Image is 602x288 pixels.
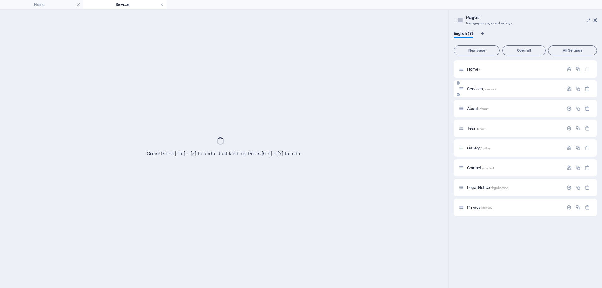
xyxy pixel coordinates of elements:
[481,206,492,209] span: /privacy
[575,86,581,92] div: Duplicate
[585,106,590,111] div: Remove
[478,127,487,130] span: /team
[505,49,543,52] span: Open all
[566,145,572,151] div: Settings
[454,31,597,43] div: Language Tabs
[575,205,581,210] div: Duplicate
[465,146,563,150] div: Gallery/gallery
[478,107,488,111] span: /about
[466,20,584,26] h3: Manage your pages and settings
[480,147,491,150] span: /gallery
[566,205,572,210] div: Settings
[566,126,572,131] div: Settings
[585,185,590,190] div: Remove
[465,166,563,170] div: Contact/contact
[465,87,563,91] div: Services/services
[465,126,563,130] div: Team/team
[491,186,508,190] span: /legal-notice
[454,45,500,55] button: New page
[575,106,581,111] div: Duplicate
[482,166,494,170] span: /contact
[566,66,572,72] div: Settings
[502,45,546,55] button: Open all
[465,107,563,111] div: About/about
[467,146,491,150] span: Click to open page
[575,145,581,151] div: Duplicate
[575,165,581,170] div: Duplicate
[548,45,597,55] button: All Settings
[585,145,590,151] div: Remove
[457,49,497,52] span: New page
[467,185,508,190] span: Click to open page
[467,67,480,71] span: Click to open page
[465,186,563,190] div: Legal Notice/legal-notice
[575,66,581,72] div: Duplicate
[465,205,563,209] div: Privacy/privacy
[575,185,581,190] div: Duplicate
[585,165,590,170] div: Remove
[566,106,572,111] div: Settings
[467,86,496,91] span: Services
[575,126,581,131] div: Duplicate
[467,165,494,170] span: Click to open page
[585,66,590,72] div: The startpage cannot be deleted
[551,49,594,52] span: All Settings
[83,1,167,8] h4: Services
[465,67,563,71] div: Home/
[467,126,486,131] span: Click to open page
[467,106,488,111] span: Click to open page
[566,185,572,190] div: Settings
[467,205,492,210] span: Click to open page
[585,86,590,92] div: Remove
[585,205,590,210] div: Remove
[566,86,572,92] div: Settings
[483,87,496,91] span: /services
[566,165,572,170] div: Settings
[479,68,480,71] span: /
[466,15,597,20] h2: Pages
[454,30,473,39] span: English (8)
[585,126,590,131] div: Remove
